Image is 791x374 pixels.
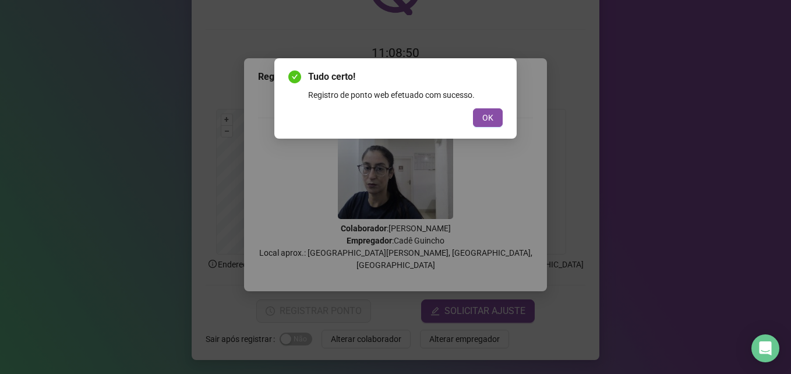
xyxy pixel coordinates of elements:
span: Tudo certo! [308,70,503,84]
div: Open Intercom Messenger [751,334,779,362]
span: OK [482,111,493,124]
span: check-circle [288,70,301,83]
button: OK [473,108,503,127]
div: Registro de ponto web efetuado com sucesso. [308,89,503,101]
